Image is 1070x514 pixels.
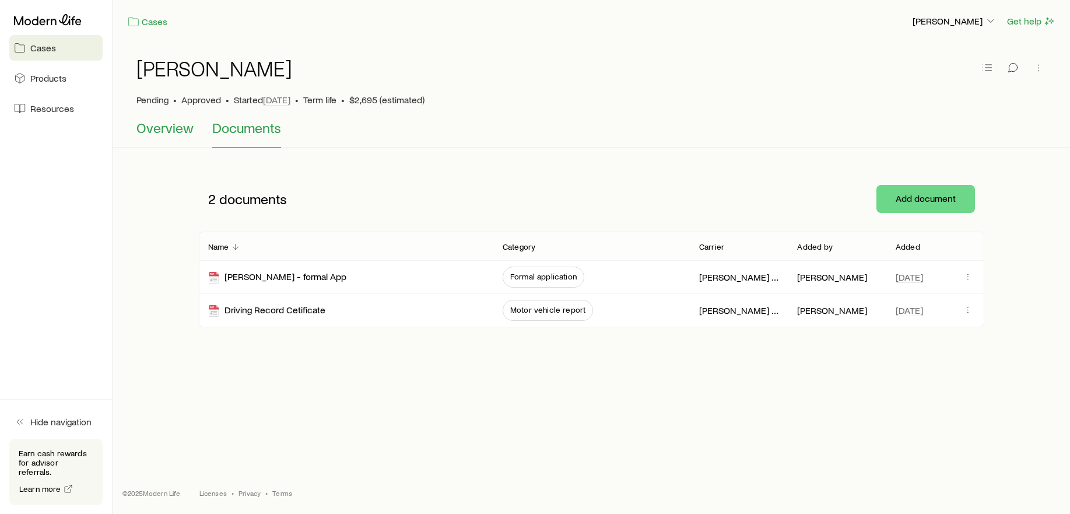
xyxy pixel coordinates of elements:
[699,305,778,316] p: [PERSON_NAME] [PERSON_NAME]
[30,416,92,428] span: Hide navigation
[208,271,346,284] div: [PERSON_NAME] - formal App
[212,120,281,136] span: Documents
[510,305,585,314] span: Motor vehicle report
[173,94,177,106] span: •
[263,94,290,106] span: [DATE]
[127,15,168,29] a: Cases
[136,120,194,136] span: Overview
[30,42,56,54] span: Cases
[9,409,103,435] button: Hide navigation
[234,94,290,106] p: Started
[896,305,923,316] span: [DATE]
[9,35,103,61] a: Cases
[19,449,93,477] p: Earn cash rewards for advisor referrals.
[208,304,325,317] div: Driving Record Cetificate
[208,242,229,251] p: Name
[303,94,336,106] span: Term life
[9,65,103,91] a: Products
[896,271,923,283] span: [DATE]
[912,15,997,29] button: [PERSON_NAME]
[503,242,535,251] p: Category
[226,94,229,106] span: •
[797,242,832,251] p: Added by
[9,439,103,505] div: Earn cash rewards for advisor referrals.Learn more
[9,96,103,121] a: Resources
[913,15,997,27] p: [PERSON_NAME]
[510,272,577,281] span: Formal application
[876,185,975,213] button: Add document
[295,94,299,106] span: •
[19,485,61,493] span: Learn more
[181,94,221,106] span: Approved
[219,191,287,207] span: documents
[797,271,867,283] p: [PERSON_NAME]
[272,488,292,498] a: Terms
[896,242,920,251] p: Added
[699,271,778,283] p: [PERSON_NAME] [PERSON_NAME]
[122,488,181,498] p: © 2025 Modern Life
[231,488,234,498] span: •
[238,488,261,498] a: Privacy
[199,488,227,498] a: Licenses
[30,103,74,114] span: Resources
[136,120,1047,148] div: Case details tabs
[1006,15,1056,28] button: Get help
[136,57,292,80] h1: [PERSON_NAME]
[349,94,425,106] span: $2,695 (estimated)
[208,191,216,207] span: 2
[30,72,66,84] span: Products
[136,94,169,106] p: Pending
[797,305,867,316] p: [PERSON_NAME]
[699,242,724,251] p: Carrier
[265,488,268,498] span: •
[341,94,345,106] span: •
